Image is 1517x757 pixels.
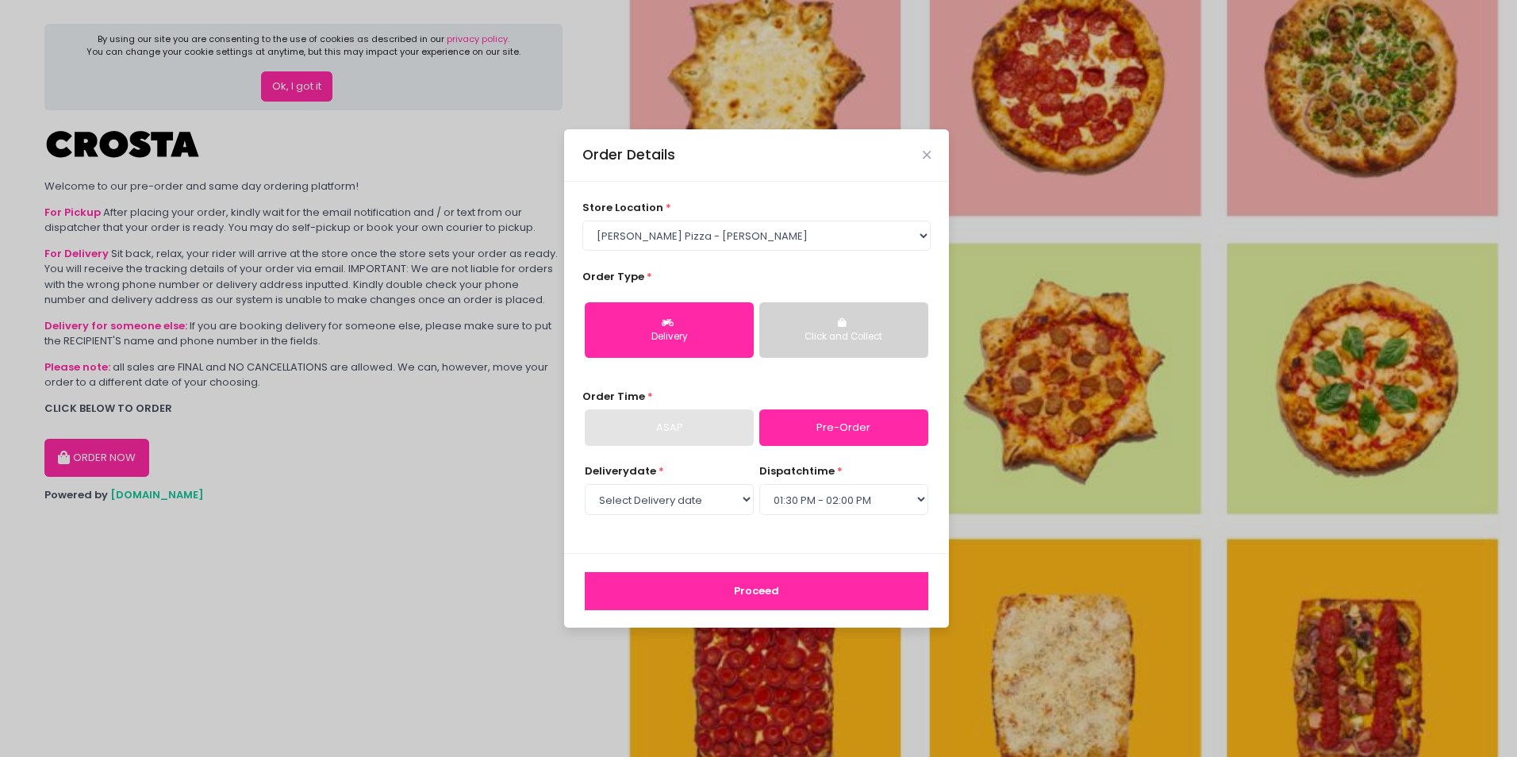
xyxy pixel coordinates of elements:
[759,463,835,478] span: dispatch time
[585,463,656,478] span: Delivery date
[759,409,928,446] a: Pre-Order
[770,330,917,344] div: Click and Collect
[923,151,931,159] button: Close
[582,144,675,165] div: Order Details
[759,302,928,358] button: Click and Collect
[585,302,754,358] button: Delivery
[582,200,663,215] span: store location
[585,572,928,610] button: Proceed
[596,330,743,344] div: Delivery
[582,389,645,404] span: Order Time
[582,269,644,284] span: Order Type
